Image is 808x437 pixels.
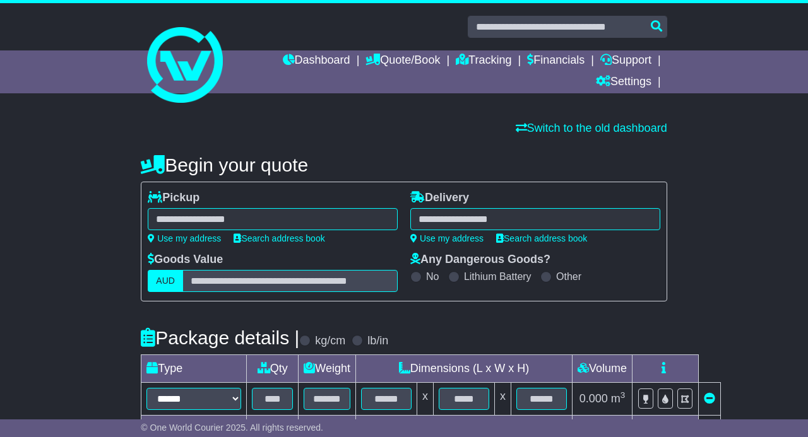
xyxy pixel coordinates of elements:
[315,334,345,348] label: kg/cm
[410,253,550,267] label: Any Dangerous Goods?
[621,390,626,400] sup: 3
[596,72,651,93] a: Settings
[495,383,511,416] td: x
[356,355,573,383] td: Dimensions (L x W x H)
[496,233,587,243] a: Search address book
[556,271,581,283] label: Other
[367,334,388,348] label: lb/in
[426,271,439,283] label: No
[148,233,221,243] a: Use my address
[148,253,223,267] label: Goods Value
[516,122,667,134] a: Switch to the old dashboard
[464,271,532,283] label: Lithium Battery
[410,233,484,243] a: Use my address
[600,50,651,72] a: Support
[579,392,608,405] span: 0.000
[141,327,299,348] h4: Package details |
[365,50,440,72] a: Quote/Book
[141,154,667,175] h4: Begin your quote
[417,383,434,416] td: x
[247,355,299,383] td: Qty
[299,355,356,383] td: Weight
[410,191,469,205] label: Delivery
[148,191,199,205] label: Pickup
[611,392,626,405] span: m
[234,233,324,243] a: Search address book
[456,50,511,72] a: Tracking
[704,392,715,405] a: Remove this item
[283,50,350,72] a: Dashboard
[141,355,247,383] td: Type
[527,50,585,72] a: Financials
[141,422,323,433] span: © One World Courier 2025. All rights reserved.
[573,355,633,383] td: Volume
[148,270,183,292] label: AUD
